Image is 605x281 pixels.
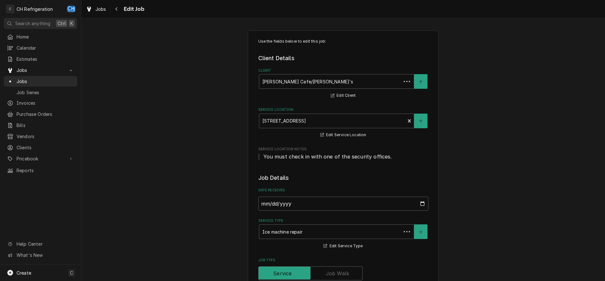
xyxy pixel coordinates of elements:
[258,39,428,44] p: Use the fields below to edit this job:
[83,4,109,14] a: Jobs
[70,270,73,276] span: C
[17,167,74,174] span: Reports
[112,4,122,14] button: Navigate back
[414,114,428,128] button: Create New Location
[414,74,428,89] button: Create New Client
[419,79,423,84] svg: Create New Client
[17,144,74,151] span: Clients
[17,33,74,40] span: Home
[258,258,428,280] div: Job Type
[4,65,77,75] a: Go to Jobs
[258,197,428,211] input: yyyy-mm-dd
[4,250,77,260] a: Go to What's New
[4,18,77,29] button: Search anythingCtrlK
[4,32,77,42] a: Home
[258,68,428,73] label: Client
[17,89,74,96] span: Job Series
[258,218,428,223] label: Service Type
[17,155,65,162] span: Pricebook
[67,4,76,13] div: CH
[17,78,74,85] span: Jobs
[4,43,77,53] a: Calendar
[4,153,77,164] a: Go to Pricebook
[17,241,73,247] span: Help Center
[17,45,74,51] span: Calendar
[258,174,428,182] legend: Job Details
[17,6,53,12] div: CH Refrigeration
[17,122,74,129] span: Bills
[258,54,428,62] legend: Client Details
[95,6,106,12] span: Jobs
[17,111,74,117] span: Purchase Orders
[4,165,77,176] a: Reports
[4,76,77,87] a: Jobs
[414,224,428,239] button: Create New Service
[6,4,15,13] div: C
[67,4,76,13] div: Chris Hiraga's Avatar
[4,131,77,142] a: Vendors
[323,242,364,250] button: Edit Service Type
[258,107,428,112] label: Service Location
[17,133,74,140] span: Vendors
[258,107,428,139] div: Service Location
[122,5,144,13] span: Edit Job
[258,188,428,193] label: Date Received
[17,67,65,74] span: Jobs
[4,142,77,153] a: Clients
[17,270,31,276] span: Create
[58,20,66,27] span: Ctrl
[258,147,428,152] span: Service Location Notes
[4,109,77,119] a: Purchase Orders
[4,87,77,98] a: Job Series
[258,218,428,250] div: Service Type
[4,54,77,64] a: Estimates
[258,147,428,160] div: Service Location Notes
[258,258,428,263] label: Job Type
[263,153,392,160] span: You must check in with one of the security offices.
[330,92,357,100] button: Edit Client
[4,239,77,249] a: Go to Help Center
[17,100,74,106] span: Invoices
[15,20,50,27] span: Search anything
[258,188,428,210] div: Date Received
[419,119,423,123] svg: Create New Location
[70,20,73,27] span: K
[319,131,367,139] button: Edit Service Location
[4,98,77,108] a: Invoices
[17,252,73,258] span: What's New
[419,230,423,234] svg: Create New Service
[258,153,428,160] span: Service Location Notes
[17,56,74,62] span: Estimates
[258,68,428,100] div: Client
[4,120,77,130] a: Bills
